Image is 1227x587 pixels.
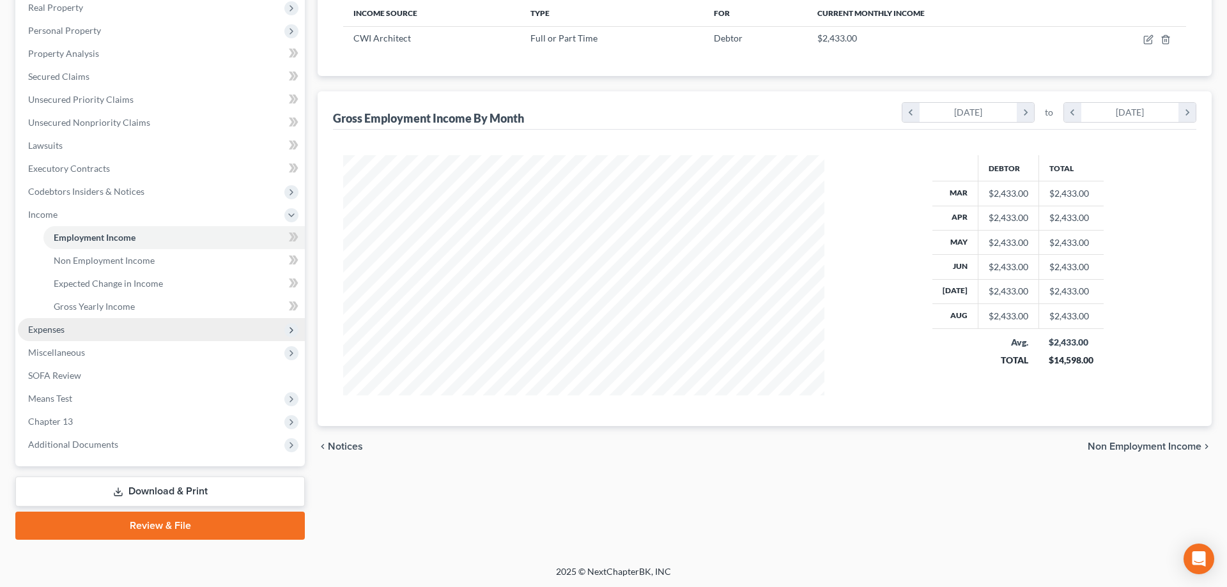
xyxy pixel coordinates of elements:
th: Debtor [978,155,1038,181]
i: chevron_right [1201,441,1212,452]
th: Aug [932,304,978,328]
span: Secured Claims [28,71,89,82]
div: $2,433.00 [989,187,1028,200]
span: Miscellaneous [28,347,85,358]
a: Gross Yearly Income [43,295,305,318]
td: $2,433.00 [1038,181,1104,206]
div: $14,598.00 [1049,354,1093,367]
span: Income [28,209,58,220]
a: Review & File [15,512,305,540]
div: $2,433.00 [989,211,1028,224]
th: Apr [932,206,978,230]
div: Avg. [988,336,1028,349]
a: Download & Print [15,476,305,507]
i: chevron_left [902,103,920,122]
span: Non Employment Income [54,255,155,266]
div: $2,433.00 [989,236,1028,249]
span: CWI Architect [353,33,411,43]
span: Notices [328,441,363,452]
a: Non Employment Income [43,249,305,272]
a: Executory Contracts [18,157,305,180]
div: $2,433.00 [989,310,1028,323]
span: For [714,8,730,18]
span: to [1045,106,1053,119]
a: SOFA Review [18,364,305,387]
span: Unsecured Nonpriority Claims [28,117,150,128]
div: Open Intercom Messenger [1184,544,1214,574]
div: $2,433.00 [989,285,1028,298]
span: Codebtors Insiders & Notices [28,186,144,197]
div: $2,433.00 [989,261,1028,273]
span: Unsecured Priority Claims [28,94,134,105]
span: Full or Part Time [530,33,598,43]
a: Lawsuits [18,134,305,157]
a: Unsecured Priority Claims [18,88,305,111]
i: chevron_right [1178,103,1196,122]
span: $2,433.00 [817,33,857,43]
a: Expected Change in Income [43,272,305,295]
span: Lawsuits [28,140,63,151]
a: Secured Claims [18,65,305,88]
div: $2,433.00 [1049,336,1093,349]
div: Gross Employment Income By Month [333,111,524,126]
button: Non Employment Income chevron_right [1088,441,1212,452]
span: Executory Contracts [28,163,110,174]
i: chevron_left [318,441,328,452]
span: Current Monthly Income [817,8,925,18]
th: May [932,230,978,254]
span: SOFA Review [28,370,81,381]
span: Gross Yearly Income [54,301,135,312]
a: Property Analysis [18,42,305,65]
span: Debtor [714,33,743,43]
a: Employment Income [43,226,305,249]
span: Personal Property [28,25,101,36]
span: Income Source [353,8,417,18]
span: Expenses [28,324,65,335]
th: Mar [932,181,978,206]
td: $2,433.00 [1038,230,1104,254]
td: $2,433.00 [1038,255,1104,279]
span: Real Property [28,2,83,13]
th: Jun [932,255,978,279]
span: Property Analysis [28,48,99,59]
th: Total [1038,155,1104,181]
a: Unsecured Nonpriority Claims [18,111,305,134]
span: Expected Change in Income [54,278,163,289]
span: Means Test [28,393,72,404]
i: chevron_left [1064,103,1081,122]
span: Employment Income [54,232,135,243]
div: TOTAL [988,354,1028,367]
span: Non Employment Income [1088,441,1201,452]
span: Chapter 13 [28,416,73,427]
span: Type [530,8,550,18]
th: [DATE] [932,279,978,303]
td: $2,433.00 [1038,304,1104,328]
button: chevron_left Notices [318,441,363,452]
td: $2,433.00 [1038,279,1104,303]
span: Additional Documents [28,439,118,450]
div: [DATE] [920,103,1017,122]
td: $2,433.00 [1038,206,1104,230]
div: [DATE] [1081,103,1179,122]
i: chevron_right [1017,103,1034,122]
